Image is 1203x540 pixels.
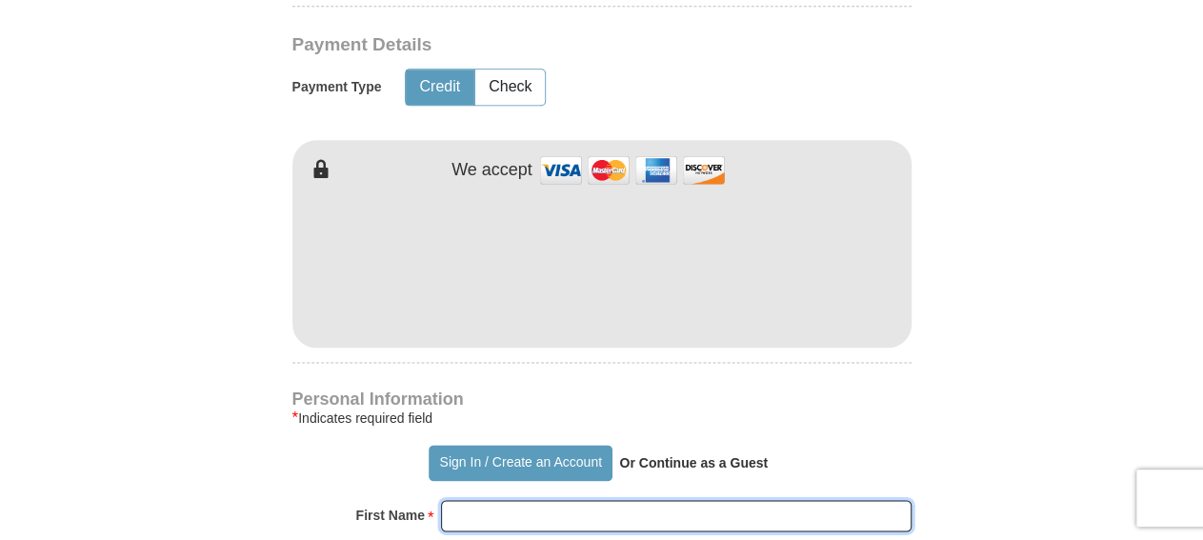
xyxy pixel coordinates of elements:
[292,34,778,56] h3: Payment Details
[292,79,382,95] h5: Payment Type
[537,150,728,190] img: credit cards accepted
[356,502,425,529] strong: First Name
[406,70,473,105] button: Credit
[292,391,912,407] h4: Personal Information
[619,455,768,470] strong: Or Continue as a Guest
[429,445,612,481] button: Sign In / Create an Account
[475,70,545,105] button: Check
[292,407,912,430] div: Indicates required field
[451,160,532,181] h4: We accept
